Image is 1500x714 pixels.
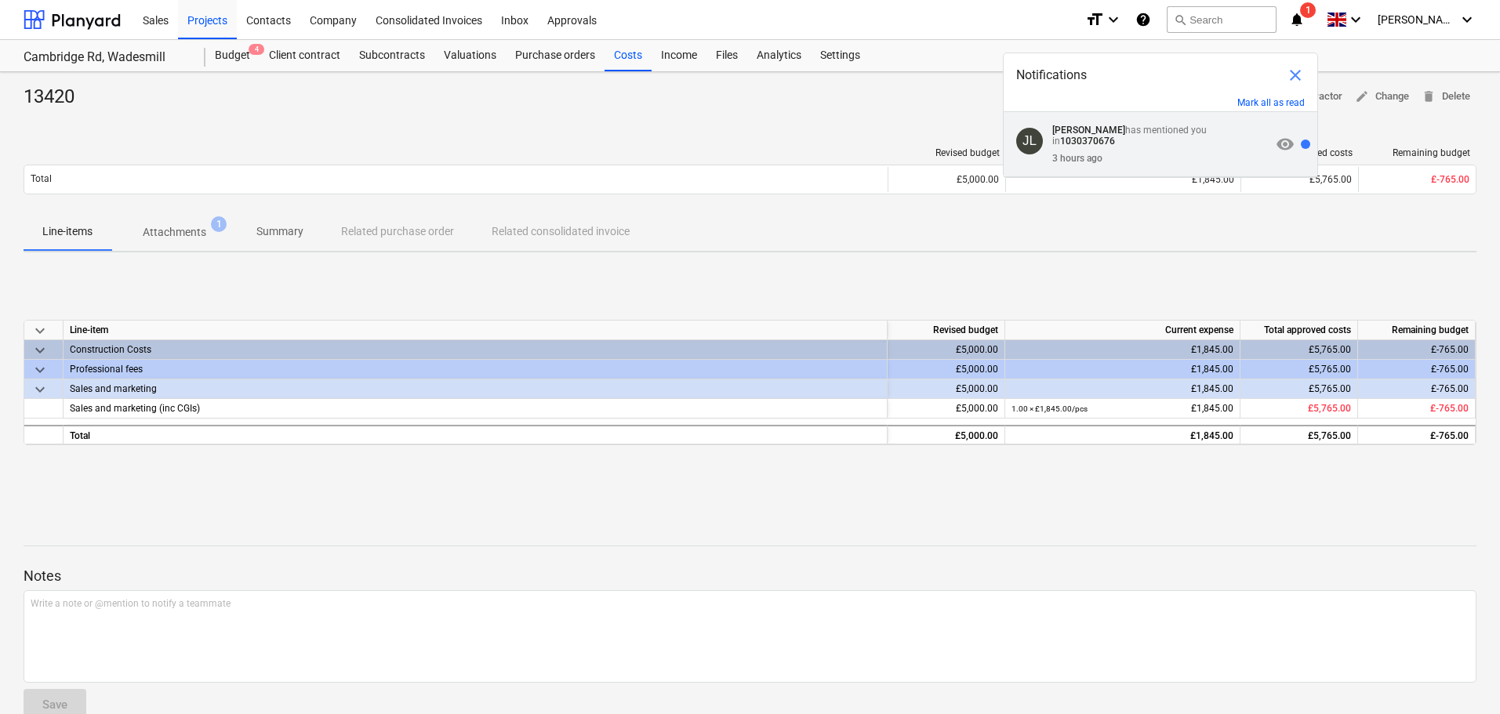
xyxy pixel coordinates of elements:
div: 13420 [24,85,87,110]
a: Costs [605,40,652,71]
strong: [PERSON_NAME] [1052,125,1125,136]
p: Line-items [42,223,93,240]
a: Valuations [434,40,506,71]
span: Notifications [1016,66,1087,85]
div: Revised budget [895,147,1000,158]
div: £1,845.00 [1012,360,1233,379]
div: £1,845.00 [1012,340,1233,360]
div: 3 hours ago [1052,153,1102,164]
div: Budget [205,40,260,71]
a: Income [652,40,706,71]
span: 4 [249,44,264,55]
span: Sales and marketing (inc CGIs) [70,403,200,414]
i: keyboard_arrow_down [1458,10,1476,29]
div: £5,765.00 [1240,425,1358,444]
div: £5,000.00 [888,399,1005,419]
div: Remaining budget [1358,321,1476,340]
i: keyboard_arrow_down [1346,10,1365,29]
div: Sales and marketing [70,379,881,398]
iframe: Chat Widget [1422,639,1500,714]
div: Jamie Leech [1016,128,1043,154]
div: £1,845.00 [1012,399,1233,419]
span: 1 [211,216,227,232]
div: Total [64,425,888,444]
strong: 1030370676 [1060,136,1115,147]
span: close [1286,66,1305,85]
span: keyboard_arrow_down [31,341,49,360]
button: Delete [1415,85,1476,109]
span: keyboard_arrow_down [31,380,49,399]
div: £1,845.00 [1012,379,1233,399]
p: Total [31,172,52,186]
span: delete [1422,89,1436,103]
span: 1 [1300,2,1316,18]
div: Revised budget [888,321,1005,340]
div: Cambridge Rd, Wadesmill [24,49,187,66]
span: visibility [1276,135,1295,154]
a: Files [706,40,747,71]
div: Construction Costs [70,340,881,359]
span: £-765.00 [1431,174,1469,185]
a: Budget4 [205,40,260,71]
div: £1,845.00 [1012,174,1234,185]
span: £-765.00 [1430,403,1469,414]
div: £5,765.00 [1240,167,1358,192]
div: £-765.00 [1358,360,1476,379]
a: Analytics [747,40,811,71]
span: edit [1355,89,1369,103]
div: Professional fees [70,360,881,379]
button: Search [1167,6,1277,33]
div: Current expense [1005,321,1240,340]
button: Change [1349,85,1415,109]
div: £1,845.00 [1012,426,1233,446]
span: Change [1355,88,1409,106]
div: Total approved costs [1240,321,1358,340]
span: keyboard_arrow_down [31,321,49,340]
div: £5,000.00 [888,167,1005,192]
span: [PERSON_NAME] [1378,13,1456,26]
a: Client contract [260,40,350,71]
a: Settings [811,40,870,71]
div: £5,000.00 [888,340,1005,360]
p: Summary [256,223,303,240]
div: £5,000.00 [888,379,1005,399]
span: JL [1022,133,1037,148]
div: £5,765.00 [1240,340,1358,360]
div: Remaining budget [1365,147,1470,158]
span: keyboard_arrow_down [31,361,49,379]
span: £5,765.00 [1308,403,1351,414]
div: £-765.00 [1358,340,1476,360]
button: Mark all as read [1237,97,1305,108]
div: £-765.00 [1358,379,1476,399]
div: £5,765.00 [1240,379,1358,399]
small: 1.00 × £1,845.00 / pcs [1012,404,1088,413]
div: £5,765.00 [1240,360,1358,379]
div: £5,000.00 [888,425,1005,444]
div: £-765.00 [1358,425,1476,444]
a: Subcontracts [350,40,434,71]
p: has mentioned you in [1052,125,1271,147]
span: Delete [1422,88,1470,106]
p: Attachments [143,224,206,241]
p: Notes [24,567,1476,585]
div: Line-item [64,321,888,340]
a: Purchase orders [506,40,605,71]
div: £5,000.00 [888,360,1005,379]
